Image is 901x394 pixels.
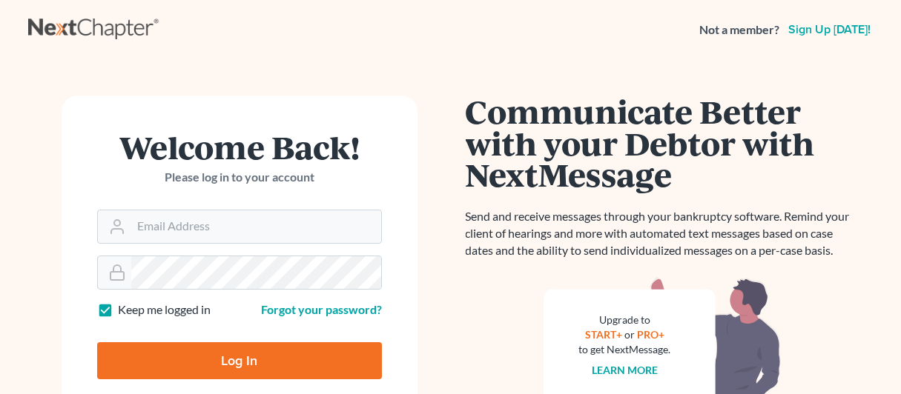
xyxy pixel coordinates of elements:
h1: Welcome Back! [97,131,382,163]
a: Forgot your password? [261,302,382,316]
p: Send and receive messages through your bankruptcy software. Remind your client of hearings and mo... [466,208,859,259]
strong: Not a member? [699,21,779,39]
a: Sign up [DATE]! [785,24,874,36]
p: Please log in to your account [97,169,382,186]
span: or [624,328,635,341]
div: to get NextMessage. [579,342,671,357]
input: Email Address [131,210,381,243]
a: Learn more [592,364,658,376]
a: PRO+ [637,328,664,341]
input: Log In [97,342,382,379]
a: START+ [585,328,622,341]
div: Upgrade to [579,313,671,327]
h1: Communicate Better with your Debtor with NextMessage [466,96,859,190]
label: Keep me logged in [118,301,211,318]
